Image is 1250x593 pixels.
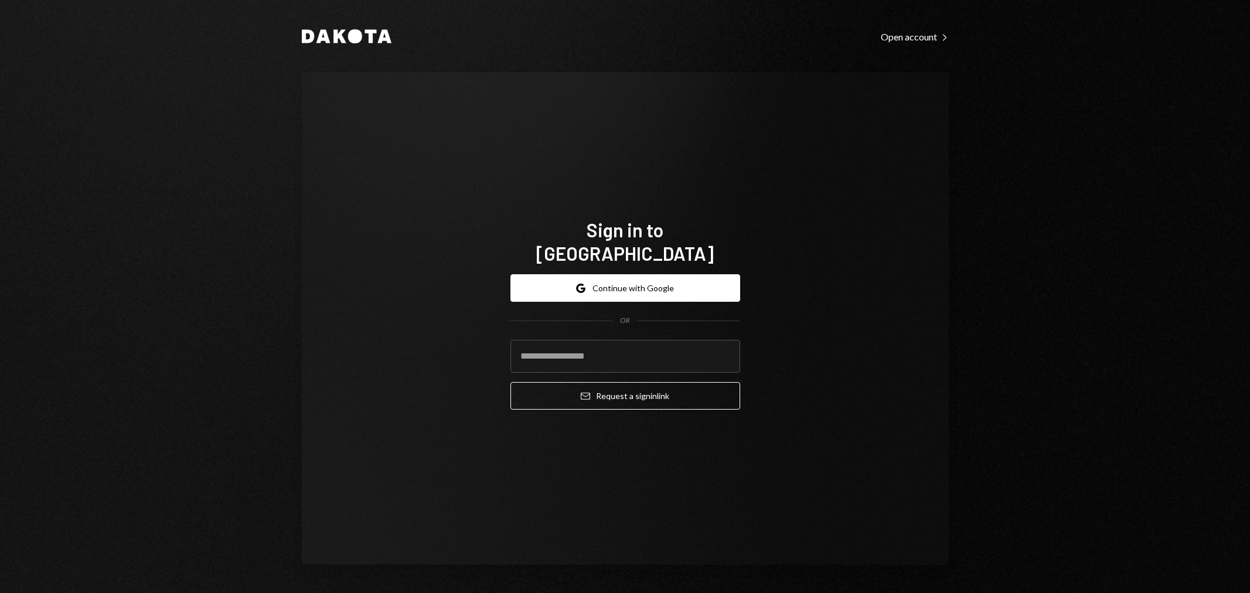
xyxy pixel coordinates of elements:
div: Open account [881,31,949,43]
div: OR [620,316,630,326]
h1: Sign in to [GEOGRAPHIC_DATA] [510,218,740,265]
button: Request a signinlink [510,382,740,410]
button: Continue with Google [510,274,740,302]
a: Open account [881,30,949,43]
